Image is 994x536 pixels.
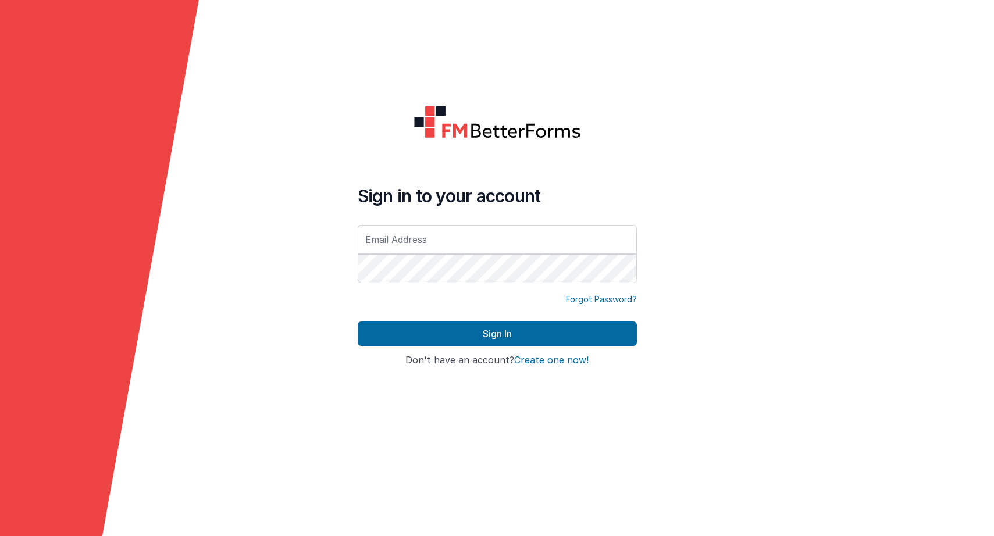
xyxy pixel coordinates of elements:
a: Forgot Password? [566,294,637,305]
h4: Don't have an account? [358,355,637,366]
button: Sign In [358,321,637,346]
input: Email Address [358,225,637,254]
h4: Sign in to your account [358,185,637,206]
button: Create one now! [514,355,589,366]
